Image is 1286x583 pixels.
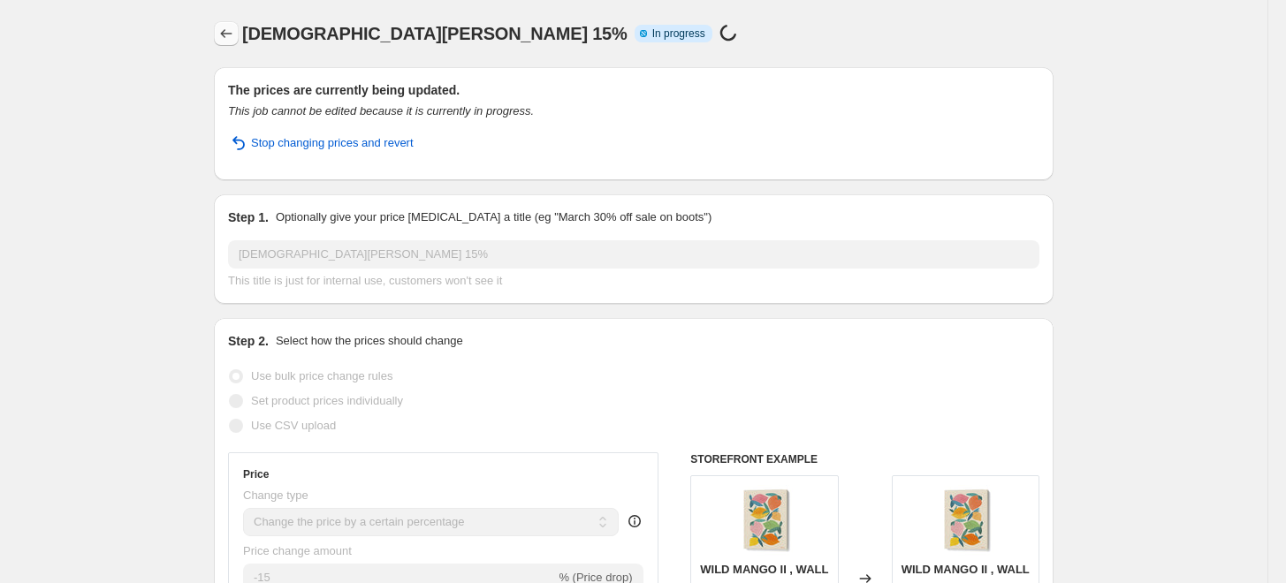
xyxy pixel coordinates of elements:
[217,129,424,157] button: Stop changing prices and revert
[251,419,336,432] span: Use CSV upload
[251,369,392,382] span: Use bulk price change rules
[242,24,628,43] span: [DEMOGRAPHIC_DATA][PERSON_NAME] 15%
[690,452,1039,466] h6: STOREFRONT EXAMPLE
[228,274,502,287] span: This title is just for internal use, customers won't see it
[251,394,403,407] span: Set product prices individually
[228,332,269,350] h2: Step 2.
[243,488,308,502] span: Change type
[652,26,705,41] span: In progress
[930,485,1001,556] img: Wild-Mango-ii-by-Kristian-Gallagher-Wall-Art-Prints-in-Gallery-Wrap_80x.jpg
[228,208,269,226] h2: Step 1.
[276,332,463,350] p: Select how the prices should change
[626,512,643,530] div: help
[228,81,1039,99] h2: The prices are currently being updated.
[214,21,239,46] button: Price change jobs
[228,104,534,117] i: This job cannot be edited because it is currently in progress.
[729,485,800,556] img: Wild-Mango-ii-by-Kristian-Gallagher-Wall-Art-Prints-in-Gallery-Wrap_80x.jpg
[276,208,711,226] p: Optionally give your price [MEDICAL_DATA] a title (eg "March 30% off sale on boots")
[243,467,269,481] h3: Price
[251,134,414,152] span: Stop changing prices and revert
[228,240,1039,269] input: 30% off holiday sale
[243,544,352,557] span: Price change amount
